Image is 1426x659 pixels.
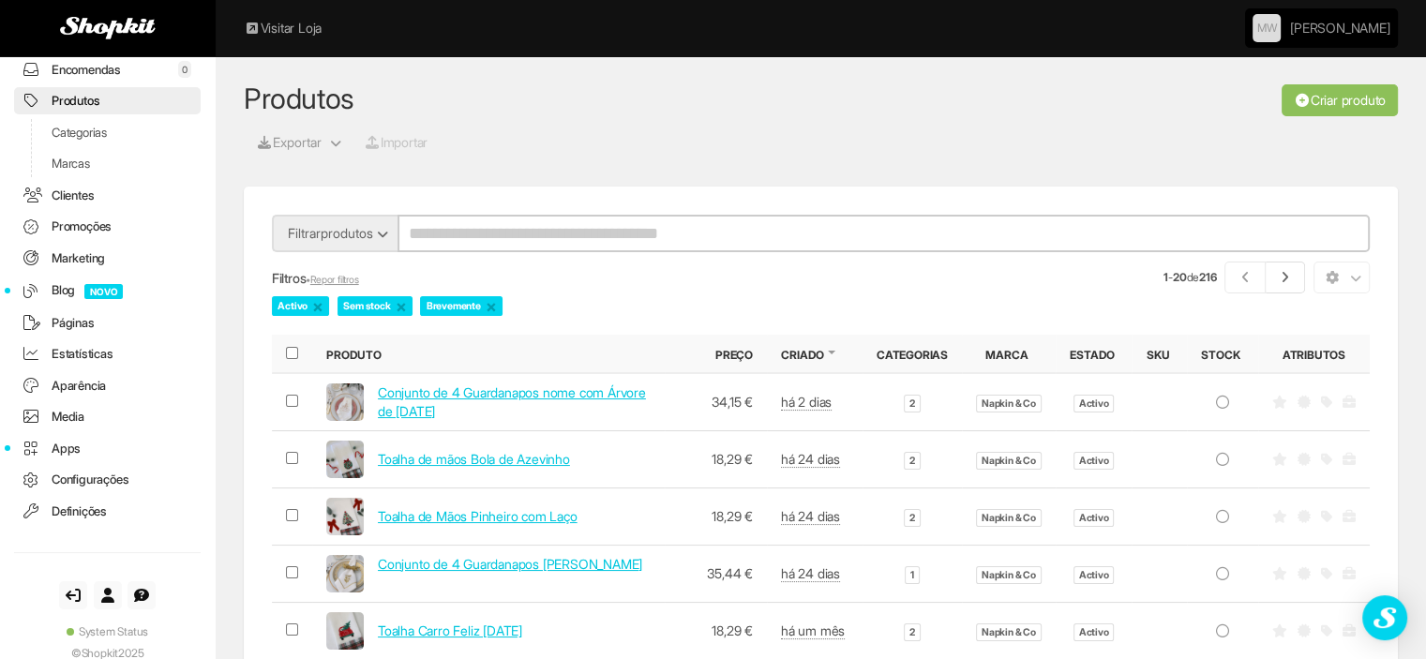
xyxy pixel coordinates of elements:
span: Napkin & Co [976,395,1042,412]
span: System Status [79,624,148,638]
a: BlogNOVO [14,277,201,305]
abbr: 21 set 2025 às 16:45 [781,565,840,582]
a: Importar [363,132,428,153]
a: Categorias [14,119,201,146]
span: 1 [905,566,920,584]
span: 2 [904,452,921,470]
a: Estatísticas [14,340,201,367]
i: Promoção [1321,396,1332,409]
a: Aparência [14,372,201,399]
img: 09c4b24-164256-img_5483-001.JPG [326,555,364,592]
td: 34,15 € [665,373,767,431]
a: Suporte [128,581,156,609]
span: 0 [178,61,191,78]
img: d699a05-171225-img_5557-001.JPG [326,441,364,478]
a: Visitar Loja [244,20,322,36]
a: Toalha de Mãos Pinheiro com Laço [378,508,578,524]
button: Estado [1070,347,1118,363]
a: Marketing [14,245,201,272]
a: Conjunto de 4 Guardanapos [PERSON_NAME] [378,556,642,572]
span: Napkin & Co [976,566,1042,584]
span: Brevemente [420,296,502,315]
a: Media [14,403,201,430]
button: Filtrarprodutos [272,215,398,252]
span: Activo [1073,395,1115,412]
i: Stock inactivo [1214,453,1231,466]
a: Marcas [14,150,201,177]
a: Produtos [244,82,354,115]
strong: 1 [1163,270,1168,284]
i: Novidade [1298,624,1311,637]
a: Criar produto [1282,84,1398,116]
a: × [396,298,407,315]
a: Sair [59,581,87,609]
span: Napkin & Co [976,623,1042,641]
i: Revenda / B2B [1343,510,1356,523]
i: Promoção [1321,567,1332,580]
a: × [312,298,323,315]
i: Novidade [1298,396,1311,409]
a: Conjunto de 4 Guardanapos nome com Árvore de [DATE] [378,384,646,419]
a: Conta [94,581,122,609]
th: Categorias [863,335,962,373]
i: Revenda / B2B [1343,453,1356,466]
abbr: 8 set 2025 às 15:45 [781,622,845,639]
td: 18,29 € [665,487,767,545]
i: Destaque [1272,567,1287,580]
strong: 20 [1173,270,1187,284]
img: 41a7654-100714-img_5617-001.JPG [326,383,364,421]
abbr: 21 set 2025 às 16:50 [781,508,840,525]
th: Atributos [1258,335,1370,373]
a: Encomendas0 [14,56,201,83]
button: SKU [1146,347,1173,363]
a: Promoções [14,213,201,240]
i: Destaque [1272,396,1287,409]
i: Promoção [1321,510,1332,523]
abbr: 13 out 2025 às 10:25 [781,394,832,411]
button: Marca [985,347,1032,363]
img: 65ad661-164907-img_5543-001.JPG [326,498,364,535]
i: Stock inactivo [1214,510,1231,523]
i: Promoção [1321,624,1332,637]
span: Activo [1073,452,1115,470]
a: System Status [14,623,201,639]
i: Revenda / B2B [1343,567,1356,580]
img: 31e3f26-154330-img_5201-002.JPG [326,612,364,650]
a: Páginas [14,309,201,337]
i: Destaque [1272,624,1287,637]
td: 18,29 € [665,430,767,487]
span: Activo [272,296,329,315]
span: produtos [321,225,373,241]
a: Configurações [14,466,201,493]
a: Toalha de mãos Bola de Azevinho [378,451,570,467]
button: Stock [1201,347,1244,363]
a: Definições [14,498,201,525]
span: 2 [904,623,921,641]
button: Criado [781,347,828,363]
a: Produtos [14,87,201,114]
a: Apps [14,435,201,462]
abbr: 21 set 2025 às 17:13 [781,451,840,468]
img: Shopkit [60,17,156,39]
i: Novidade [1298,453,1311,466]
a: Repor filtros [310,274,359,286]
strong: 216 [1199,270,1216,284]
th: Preço [665,335,767,373]
span: Activo [1073,623,1115,641]
span: Napkin & Co [976,452,1042,470]
h5: Filtros [272,271,901,286]
span: Napkin & Co [976,509,1042,527]
i: Revenda / B2B [1343,396,1356,409]
td: 18,29 € [665,602,767,659]
div: Open Intercom Messenger [1362,595,1407,640]
button: Exportar [244,127,323,158]
span: Sem stock [338,296,413,315]
small: • [306,274,358,286]
i: Novidade [1298,510,1311,523]
i: Novidade [1298,567,1311,580]
span: 2 [904,395,921,412]
i: Stock inactivo [1214,624,1231,637]
i: Destaque [1272,453,1287,466]
a: Clientes [14,182,201,209]
i: Stock inactivo [1214,567,1231,580]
